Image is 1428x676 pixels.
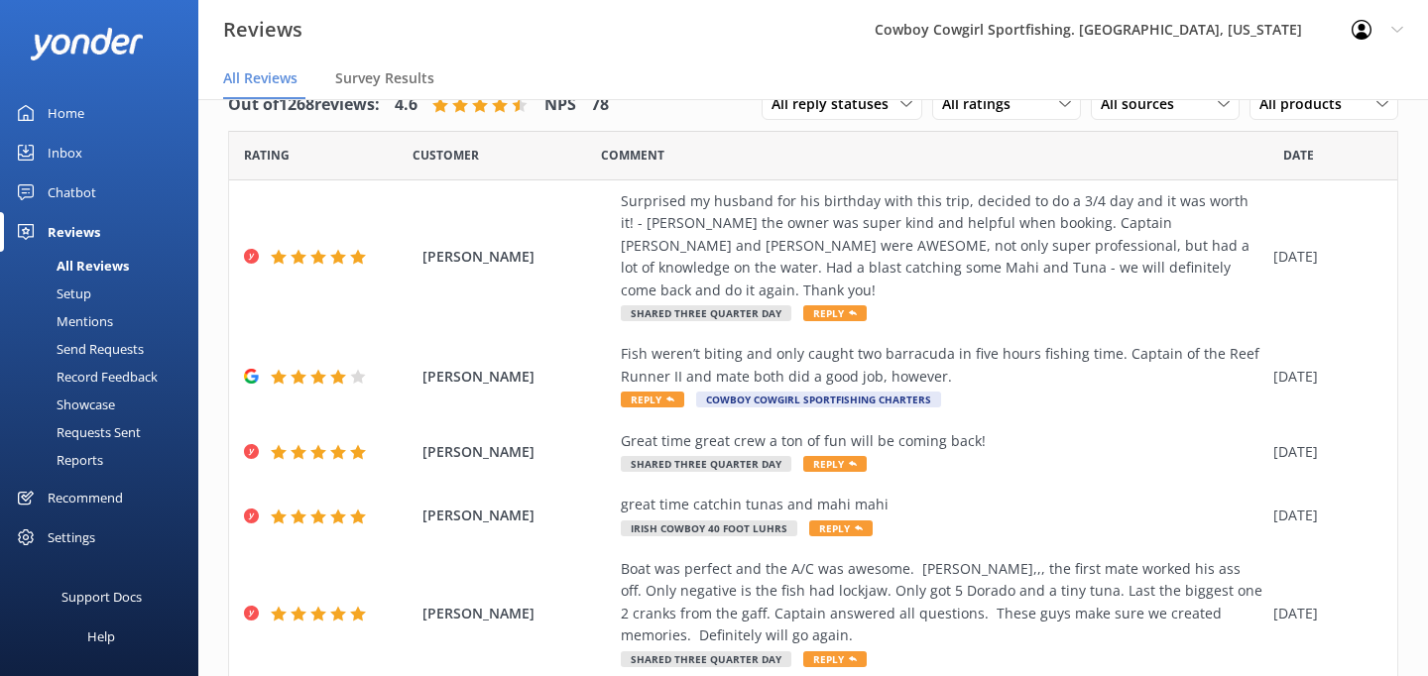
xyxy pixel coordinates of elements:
span: Reply [803,651,867,667]
span: Cowboy Cowgirl SportFishing Charters [696,392,941,407]
span: Reply [809,520,873,536]
a: All Reviews [12,252,198,280]
span: Irish Cowboy 40 Foot Luhrs [621,520,797,536]
a: Reports [12,446,198,474]
span: All sources [1101,93,1186,115]
span: Reply [621,392,684,407]
span: [PERSON_NAME] [422,603,611,624]
div: Chatbot [48,172,96,212]
div: Boat was perfect and the A/C was awesome. [PERSON_NAME],,, the first mate worked his ass off. Onl... [621,558,1263,647]
div: Reviews [48,212,100,252]
div: Home [48,93,84,133]
img: yonder-white-logo.png [30,28,144,60]
span: [PERSON_NAME] [422,246,611,268]
span: Reply [803,456,867,472]
div: Great time great crew a ton of fun will be coming back! [621,430,1263,452]
span: [PERSON_NAME] [422,366,611,388]
h4: 78 [591,92,609,118]
div: Setup [12,280,91,307]
div: Showcase [12,391,115,418]
span: Reply [803,305,867,321]
span: [PERSON_NAME] [422,505,611,526]
div: Surprised my husband for his birthday with this trip, decided to do a 3/4 day and it was worth it... [621,190,1263,301]
span: Date [413,146,479,165]
span: All reply statuses [772,93,900,115]
span: Survey Results [335,68,434,88]
div: Send Requests [12,335,144,363]
h3: Reviews [223,14,302,46]
span: [PERSON_NAME] [422,441,611,463]
span: All Reviews [223,68,297,88]
div: Settings [48,517,95,557]
h4: NPS [544,92,576,118]
a: Setup [12,280,198,307]
div: Record Feedback [12,363,158,391]
h4: 4.6 [395,92,417,118]
div: [DATE] [1273,603,1372,624]
span: Question [601,146,664,165]
div: Mentions [12,307,113,335]
div: Help [87,617,115,656]
div: All Reviews [12,252,129,280]
span: Shared Three Quarter Day [621,305,791,321]
div: Recommend [48,478,123,517]
div: Requests Sent [12,418,141,446]
div: Reports [12,446,103,474]
a: Showcase [12,391,198,418]
a: Requests Sent [12,418,198,446]
a: Record Feedback [12,363,198,391]
div: [DATE] [1273,505,1372,526]
div: [DATE] [1273,366,1372,388]
span: All ratings [942,93,1022,115]
div: Inbox [48,133,82,172]
div: great time catchin tunas and mahi mahi [621,494,1263,515]
span: Shared Three Quarter Day [621,651,791,667]
span: Date [1283,146,1314,165]
div: Support Docs [61,577,142,617]
div: [DATE] [1273,441,1372,463]
span: All products [1259,93,1354,115]
div: [DATE] [1273,246,1372,268]
a: Send Requests [12,335,198,363]
span: Date [244,146,290,165]
span: Shared Three Quarter Day [621,456,791,472]
h4: Out of 1268 reviews: [228,92,380,118]
div: Fish weren’t biting and only caught two barracuda in five hours fishing time. Captain of the Reef... [621,343,1263,388]
a: Mentions [12,307,198,335]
